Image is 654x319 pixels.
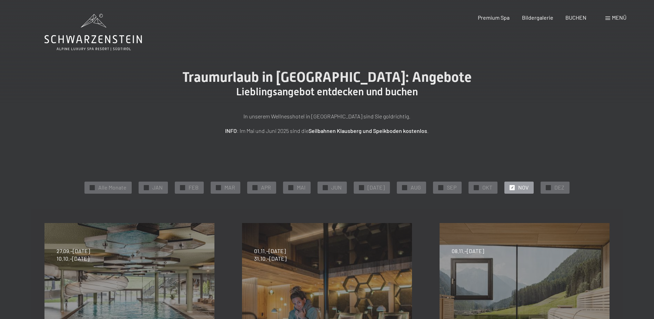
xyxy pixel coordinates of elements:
span: ✓ [217,185,220,190]
span: ✓ [91,185,94,190]
span: AUG [411,184,421,191]
p: In unserem Wellnesshotel in [GEOGRAPHIC_DATA] sind Sie goldrichtig. [155,112,500,121]
span: JAN [152,184,163,191]
a: Bildergalerie [522,14,553,21]
span: NOV [518,184,529,191]
span: DEZ [554,184,564,191]
span: 01.11.–[DATE] [254,247,286,255]
span: JUN [331,184,342,191]
span: ✓ [360,185,363,190]
span: ✓ [403,185,406,190]
span: OKT [482,184,492,191]
span: ✓ [511,185,514,190]
a: BUCHEN [565,14,586,21]
span: 27.09.–[DATE] [57,247,90,255]
span: [DATE] [368,184,385,191]
strong: INFO [225,127,237,134]
span: ✓ [290,185,292,190]
a: Premium Spa [478,14,510,21]
span: 08.11.–[DATE] [452,247,484,255]
span: ✓ [145,185,148,190]
span: ✓ [324,185,327,190]
span: SEP [447,184,456,191]
span: ✓ [254,185,256,190]
p: : Im Mai und Juni 2025 sind die . [155,126,500,135]
span: Menü [612,14,626,21]
span: ✓ [547,185,550,190]
span: ✓ [181,185,184,190]
span: MAR [224,184,235,191]
span: ✓ [475,185,478,190]
span: APR [261,184,271,191]
span: 10.10.–[DATE] [57,255,90,262]
strong: Seilbahnen Klausberg und Speikboden kostenlos [309,127,427,134]
span: ✓ [440,185,442,190]
span: Traumurlaub in [GEOGRAPHIC_DATA]: Angebote [182,69,472,85]
span: 31.10.–[DATE] [254,255,286,262]
span: MAI [297,184,305,191]
span: FEB [189,184,199,191]
span: Alle Monate [98,184,127,191]
span: Lieblingsangebot entdecken und buchen [236,86,418,98]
